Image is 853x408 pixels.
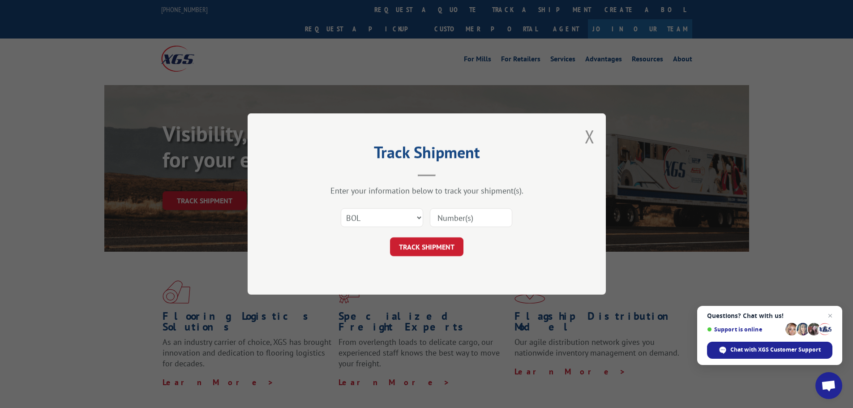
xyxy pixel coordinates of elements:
input: Number(s) [430,208,512,227]
h2: Track Shipment [292,146,561,163]
span: Close chat [825,310,836,321]
div: Enter your information below to track your shipment(s). [292,185,561,196]
span: Chat with XGS Customer Support [730,346,821,354]
span: Support is online [707,326,782,333]
button: TRACK SHIPMENT [390,237,463,256]
div: Open chat [815,372,842,399]
button: Close modal [585,125,595,148]
div: Chat with XGS Customer Support [707,342,832,359]
span: Questions? Chat with us! [707,312,832,319]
